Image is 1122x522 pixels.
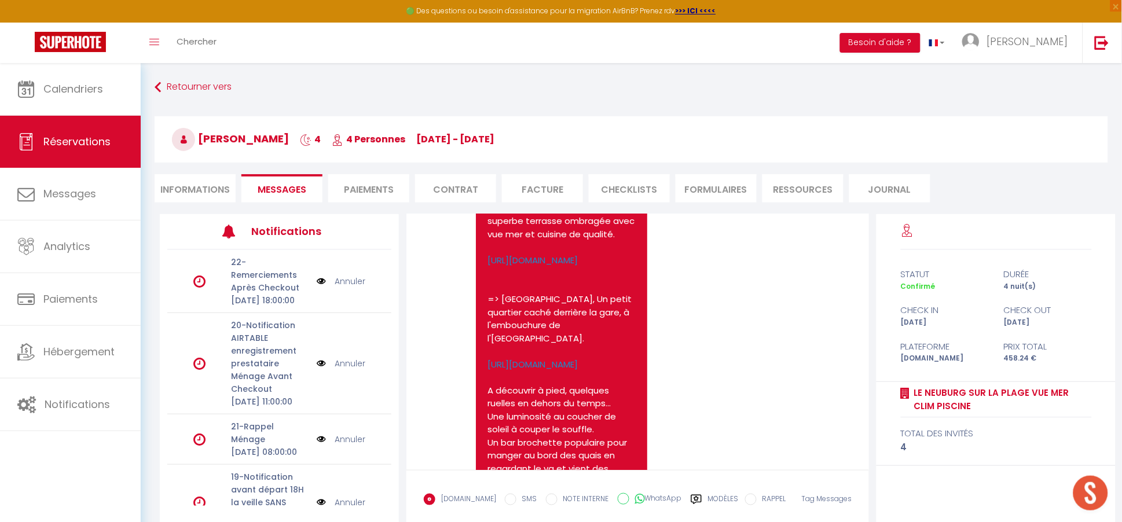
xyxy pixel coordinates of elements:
p: 21-Rappel Ménage [231,420,309,446]
span: [DATE] - [DATE] [416,133,494,146]
p: 19-Notification avant départ 18H la veille SANS CAUTION [231,470,309,521]
label: SMS [516,494,537,506]
a: [URL][DOMAIN_NAME] [487,359,578,371]
li: CHECKLISTS [589,174,670,203]
div: check out [996,303,1099,317]
span: [PERSON_NAME] [987,34,1068,49]
label: [DOMAIN_NAME] [435,494,496,506]
h3: Notifications [251,218,344,244]
li: FORMULAIRES [676,174,757,203]
div: Prix total [996,340,1099,354]
p: [DATE] 08:00:00 [231,446,309,458]
span: Confirmé [901,281,936,291]
div: check in [893,303,996,317]
span: Tag Messages [801,494,852,503]
label: Modèles [708,494,739,514]
span: Paiements [43,292,98,306]
p: 22-Remerciements Après Checkout [231,256,309,294]
div: durée [996,267,1099,281]
li: Informations [155,174,236,203]
img: NO IMAGE [317,496,326,509]
span: 4 [300,133,321,146]
img: NO IMAGE [317,275,326,288]
button: Besoin d'aide ? [840,33,921,53]
div: statut [893,267,996,281]
img: NO IMAGE [317,433,326,446]
a: >>> ICI <<<< [676,6,716,16]
div: 4 nuit(s) [996,281,1099,292]
a: Annuler [335,433,365,446]
span: Calendriers [43,82,103,96]
li: Paiements [328,174,409,203]
label: NOTE INTERNE [558,494,609,506]
li: Facture [502,174,583,203]
div: total des invités [901,427,1092,440]
span: [PERSON_NAME] [172,131,289,146]
div: [DATE] [893,317,996,328]
a: ... [PERSON_NAME] [954,23,1083,63]
a: [URL][DOMAIN_NAME] [487,255,578,267]
div: Plateforme [893,340,996,354]
li: Journal [849,174,930,203]
label: RAPPEL [757,494,786,506]
span: Messages [258,183,306,196]
span: Messages [43,186,96,201]
a: Annuler [335,357,365,370]
li: Ressources [762,174,844,203]
div: [DOMAIN_NAME] [893,353,996,364]
span: Chercher [177,35,217,47]
p: [DATE] 11:00:00 [231,395,309,408]
img: logout [1095,35,1109,50]
a: Annuler [335,496,365,509]
img: NO IMAGE [317,357,326,370]
p: [DATE] 18:00:00 [231,294,309,307]
a: Retourner vers [155,77,1108,98]
label: WhatsApp [629,493,682,506]
img: ... [962,33,980,50]
a: Annuler [335,275,365,288]
span: Hébergement [43,344,115,359]
span: 4 Personnes [332,133,405,146]
a: Chercher [168,23,225,63]
div: [DATE] [996,317,1099,328]
span: Notifications [45,397,110,411]
div: 458.24 € [996,353,1099,364]
p: 20-Notification AIRTABLE enregistrement prestataire Ménage Avant Checkout [231,319,309,395]
li: Contrat [415,174,496,203]
div: 4 [901,440,1092,454]
span: Réservations [43,134,111,149]
span: Analytics [43,239,90,253]
img: Super Booking [35,32,106,52]
a: LE NEUBURG Sur La plage Vue Mer Clim Piscine [910,386,1092,413]
div: Ouvrir le chat [1073,476,1108,510]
